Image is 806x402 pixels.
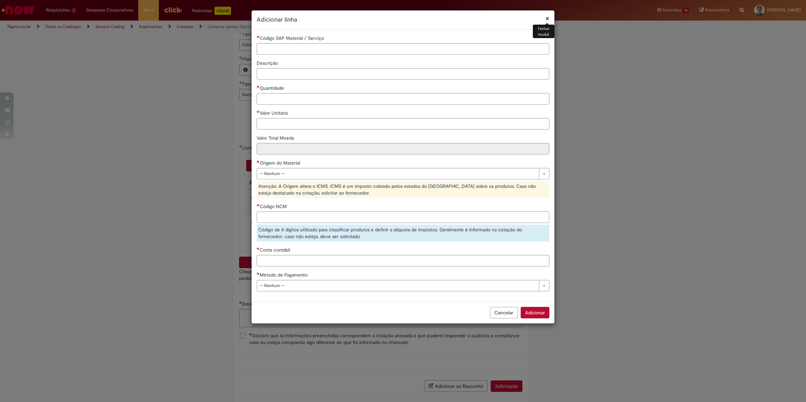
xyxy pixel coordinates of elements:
[257,135,295,141] span: Somente leitura - Valor Total Moeda
[257,85,260,88] span: Necessários
[260,160,301,166] span: Origem do Material
[257,225,549,241] div: Código de 8 dígitos utilizado para classificar produtos e definir a alíquota de impostos. Geralme...
[260,203,288,209] span: Código NCM
[257,35,260,38] span: Necessários
[257,118,549,130] input: Valor Unitário
[257,93,549,105] input: Quantidade
[260,280,536,291] span: -- Nenhum --
[260,272,309,278] span: Método de Pagamento
[257,247,260,250] span: Necessários
[257,255,549,266] input: Conta contábil
[545,15,549,22] button: Fechar modal
[260,110,289,116] span: Valor Unitário
[257,211,549,223] input: Código NCM
[257,272,260,275] span: Necessários
[257,181,549,198] div: Atenção: A Origem altera o ICMS. ICMS é um imposto cobrado pelos estados do [GEOGRAPHIC_DATA] sob...
[257,16,549,24] h2: Adicionar linha
[521,307,549,318] button: Adicionar
[260,247,291,253] span: Conta contábil
[257,110,260,113] span: Necessários
[257,43,549,55] input: Código SAP Material / Serviço
[260,85,285,91] span: Quantidade
[257,204,260,206] span: Necessários
[260,35,325,41] span: Código SAP Material / Serviço
[257,60,279,66] span: Descrição
[257,160,260,163] span: Necessários
[490,307,518,318] button: Cancelar
[533,25,554,38] div: Fechar modal
[260,168,536,179] span: -- Nenhum --
[257,68,549,80] input: Descrição
[257,143,549,154] input: Valor Total Moeda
